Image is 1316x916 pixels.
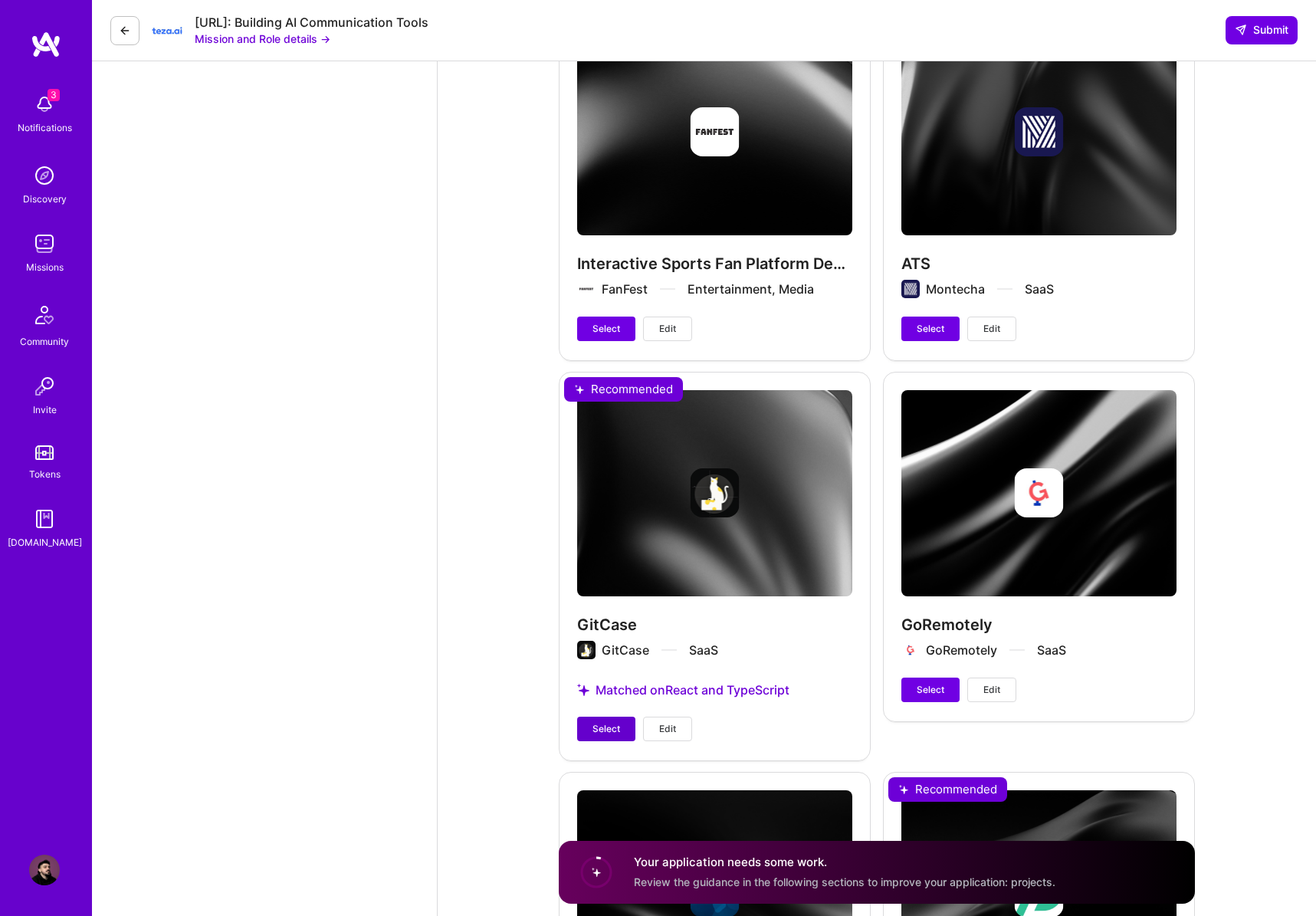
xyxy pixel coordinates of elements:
[1235,22,1288,38] span: Submit
[983,322,1000,336] span: Edit
[48,89,60,101] span: 3
[901,317,960,341] button: Select
[577,717,635,741] button: Select
[18,120,72,136] div: Notifications
[659,322,676,336] span: Edit
[29,504,60,534] img: guide book
[29,89,60,120] img: bell
[1235,24,1247,36] i: icon SendLight
[643,717,692,741] button: Edit
[33,402,57,418] div: Invite
[8,534,82,550] div: [DOMAIN_NAME]
[26,259,64,275] div: Missions
[31,31,61,58] img: logo
[634,875,1055,888] span: Review the guidance in the following sections to improve your application: projects.
[917,322,944,336] span: Select
[592,322,620,336] span: Select
[152,15,182,46] img: Company Logo
[1226,16,1298,44] button: Submit
[35,445,54,460] img: tokens
[983,683,1000,697] span: Edit
[917,683,944,697] span: Select
[20,333,69,350] div: Community
[195,31,330,47] button: Mission and Role details →
[634,855,1055,871] h4: Your application needs some work.
[659,722,676,736] span: Edit
[577,317,635,341] button: Select
[29,466,61,482] div: Tokens
[29,160,60,191] img: discovery
[25,855,64,885] a: User Avatar
[26,297,63,333] img: Community
[23,191,67,207] div: Discovery
[29,371,60,402] img: Invite
[195,15,428,31] div: [URL]: Building AI Communication Tools
[29,855,60,885] img: User Avatar
[967,317,1016,341] button: Edit
[901,678,960,702] button: Select
[643,317,692,341] button: Edit
[29,228,60,259] img: teamwork
[592,722,620,736] span: Select
[967,678,1016,702] button: Edit
[119,25,131,37] i: icon LeftArrowDark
